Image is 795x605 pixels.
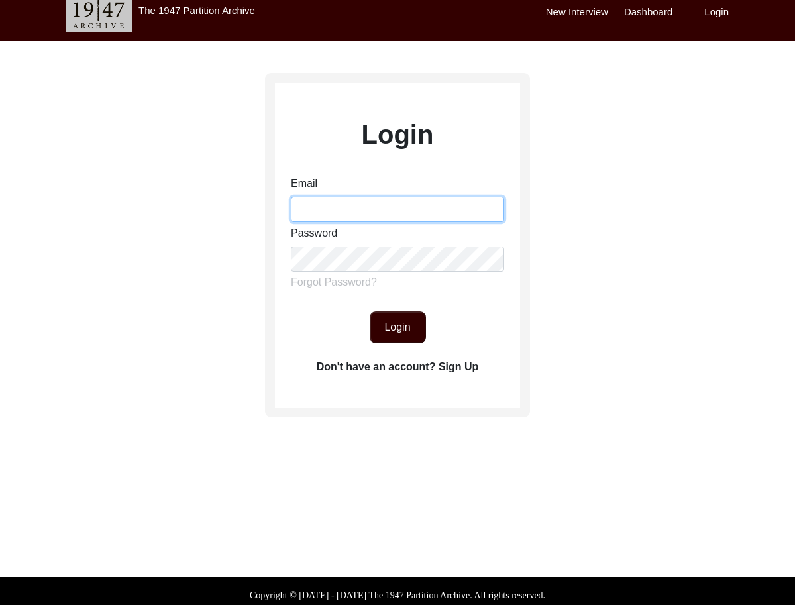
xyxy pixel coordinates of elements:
[317,359,479,375] label: Don't have an account? Sign Up
[624,5,672,20] label: Dashboard
[362,115,434,154] label: Login
[546,5,608,20] label: New Interview
[370,311,426,343] button: Login
[291,176,317,192] label: Email
[291,225,337,241] label: Password
[138,5,255,16] label: The 1947 Partition Archive
[291,274,377,290] label: Forgot Password?
[704,5,729,20] label: Login
[250,588,545,602] label: Copyright © [DATE] - [DATE] The 1947 Partition Archive. All rights reserved.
